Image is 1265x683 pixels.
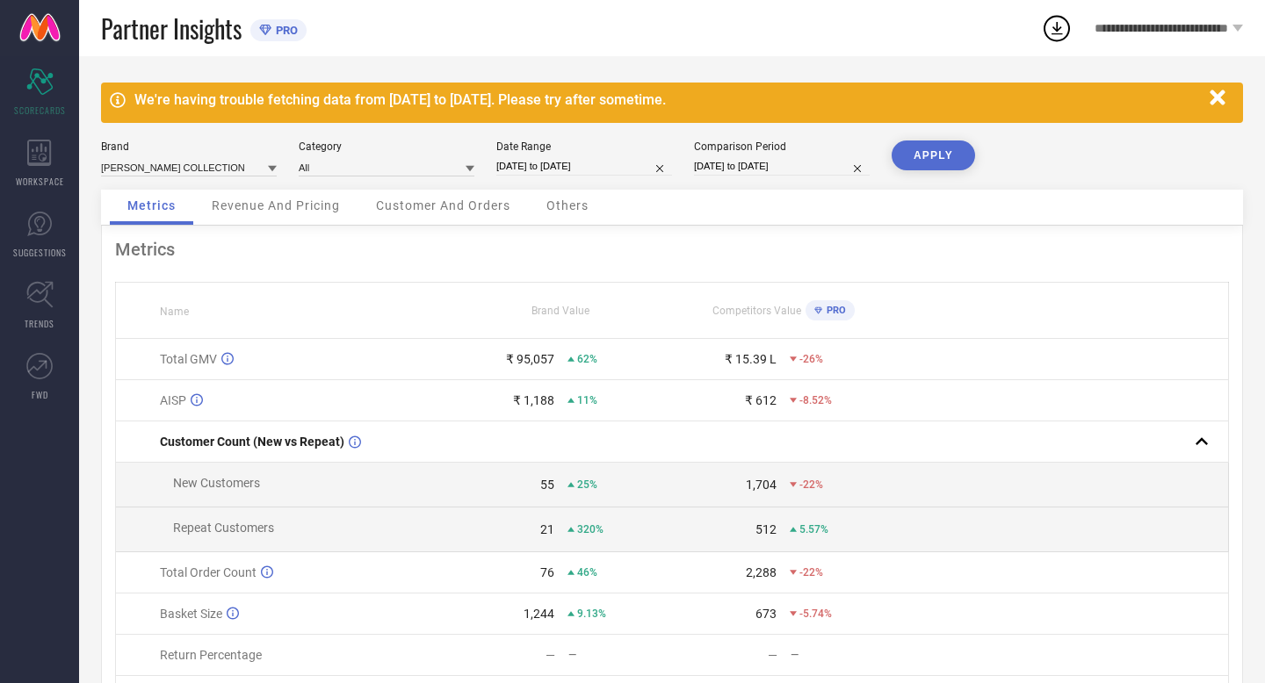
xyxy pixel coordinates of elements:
[101,140,277,153] div: Brand
[101,11,242,47] span: Partner Insights
[160,648,262,662] span: Return Percentage
[173,521,274,535] span: Repeat Customers
[746,478,777,492] div: 1,704
[496,157,672,176] input: Select date range
[160,565,257,579] span: Total Order Count
[568,649,671,661] div: —
[799,566,823,579] span: -22%
[496,140,672,153] div: Date Range
[799,478,823,491] span: -22%
[531,305,589,317] span: Brand Value
[892,140,975,170] button: APPLY
[513,393,554,407] div: ₹ 1,188
[577,478,597,491] span: 25%
[13,246,67,259] span: SUGGESTIONS
[540,522,554,536] div: 21
[694,140,870,153] div: Comparison Period
[768,648,777,662] div: —
[577,566,597,579] span: 46%
[577,523,604,536] span: 320%
[577,353,597,365] span: 62%
[299,140,474,153] div: Category
[271,24,298,37] span: PRO
[127,198,176,212] span: Metrics
[376,198,510,212] span: Customer And Orders
[160,352,217,366] span: Total GMV
[173,476,260,490] span: New Customers
[791,649,893,661] div: —
[540,478,554,492] div: 55
[160,306,189,318] span: Name
[822,305,846,316] span: PRO
[14,104,66,117] span: SCORECARDS
[799,353,823,365] span: -26%
[524,607,554,621] div: 1,244
[16,175,64,188] span: WORKSPACE
[160,393,186,407] span: AISP
[799,608,832,620] span: -5.74%
[577,608,606,620] span: 9.13%
[25,317,54,330] span: TRENDS
[134,91,1201,108] div: We're having trouble fetching data from [DATE] to [DATE]. Please try after sometime.
[160,607,222,621] span: Basket Size
[160,435,344,449] span: Customer Count (New vs Repeat)
[577,394,597,406] span: 11%
[755,522,777,536] div: 512
[725,352,777,366] div: ₹ 15.39 L
[506,352,554,366] div: ₹ 95,057
[540,565,554,579] div: 76
[32,388,48,401] span: FWD
[1041,12,1073,44] div: Open download list
[799,394,832,406] span: -8.52%
[745,393,777,407] div: ₹ 612
[712,305,801,317] span: Competitors Value
[546,648,555,662] div: —
[212,198,340,212] span: Revenue And Pricing
[115,239,1229,260] div: Metrics
[755,607,777,621] div: 673
[546,198,589,212] span: Others
[694,157,870,176] input: Select comparison period
[746,565,777,579] div: 2,288
[799,523,828,536] span: 5.57%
